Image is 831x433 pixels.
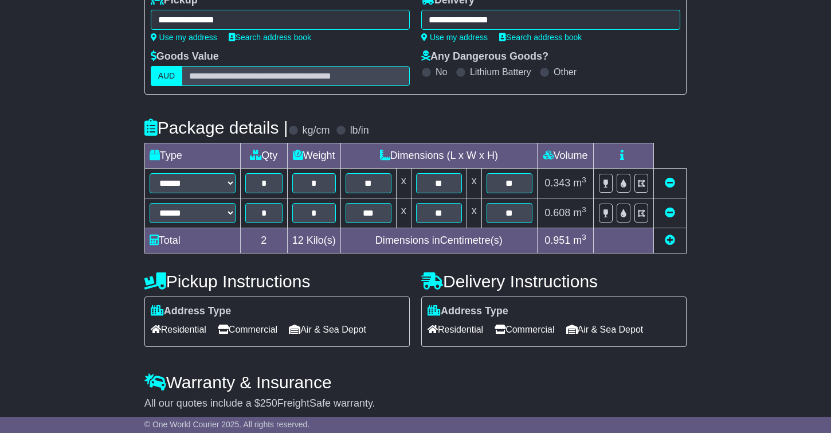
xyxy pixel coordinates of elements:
[144,118,288,137] h4: Package details |
[287,228,340,253] td: Kilo(s)
[144,228,240,253] td: Total
[573,207,586,219] span: m
[421,50,548,63] label: Any Dangerous Goods?
[582,233,586,241] sup: 3
[240,228,287,253] td: 2
[495,321,554,338] span: Commercial
[144,397,687,410] div: All our quotes include a $ FreightSafe warranty.
[582,175,586,184] sup: 3
[144,420,310,429] span: © One World Courier 2025. All rights reserved.
[218,321,277,338] span: Commercial
[428,305,508,318] label: Address Type
[665,207,675,219] a: Remove this item
[396,198,411,228] td: x
[582,205,586,214] sup: 3
[428,321,483,338] span: Residential
[573,235,586,246] span: m
[289,321,366,338] span: Air & Sea Depot
[436,67,447,77] label: No
[151,66,183,86] label: AUD
[151,321,206,338] span: Residential
[421,33,488,42] a: Use my address
[467,169,481,198] td: x
[470,67,531,77] label: Lithium Battery
[229,33,311,42] a: Search address book
[292,235,304,246] span: 12
[499,33,582,42] a: Search address book
[396,169,411,198] td: x
[573,177,586,189] span: m
[566,321,644,338] span: Air & Sea Depot
[554,67,577,77] label: Other
[151,33,217,42] a: Use my address
[303,124,330,137] label: kg/cm
[665,235,675,246] a: Add new item
[144,373,687,392] h4: Warranty & Insurance
[544,177,570,189] span: 0.343
[151,305,232,318] label: Address Type
[665,177,675,189] a: Remove this item
[350,124,369,137] label: lb/in
[537,143,594,169] td: Volume
[544,235,570,246] span: 0.951
[421,272,687,291] h4: Delivery Instructions
[144,143,240,169] td: Type
[287,143,340,169] td: Weight
[144,272,410,291] h4: Pickup Instructions
[544,207,570,219] span: 0.608
[340,228,537,253] td: Dimensions in Centimetre(s)
[151,50,219,63] label: Goods Value
[240,143,287,169] td: Qty
[260,397,277,409] span: 250
[467,198,481,228] td: x
[340,143,537,169] td: Dimensions (L x W x H)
